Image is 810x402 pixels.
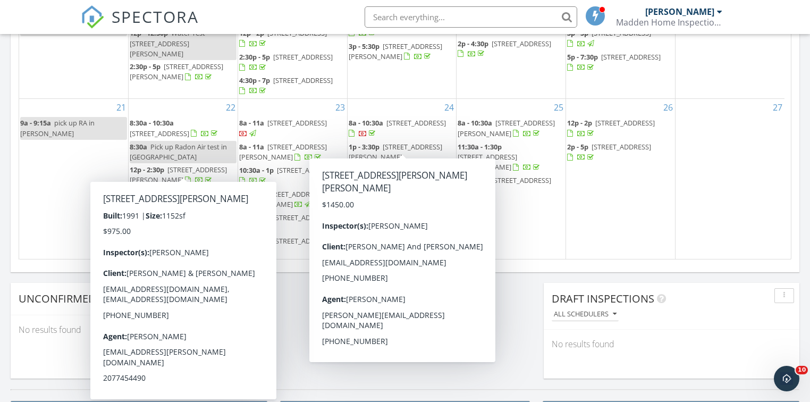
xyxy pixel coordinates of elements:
[130,61,237,83] a: 2:30p - 5p [STREET_ADDRESS][PERSON_NAME]
[349,40,455,63] a: 3p - 5:30p [STREET_ADDRESS][PERSON_NAME]
[239,76,333,95] a: 4:30p - 7p [STREET_ADDRESS]
[349,141,455,174] a: 1p - 3:30p [STREET_ADDRESS][PERSON_NAME][PERSON_NAME]
[112,5,199,28] span: SPECTORA
[277,165,336,175] span: [STREET_ADDRESS]
[239,165,274,175] span: 10:30a - 1p
[771,99,784,116] a: Go to September 27, 2025
[239,52,333,72] a: 2:30p - 5p [STREET_ADDRESS]
[458,175,551,195] a: 2p - 4:30p [STREET_ADDRESS]
[239,51,346,74] a: 2:30p - 5p [STREET_ADDRESS]
[567,52,661,72] a: 5p - 7:30p [STREET_ADDRESS]
[567,141,674,164] a: 2p - 5p [STREET_ADDRESS]
[19,291,96,306] span: Unconfirmed
[239,141,346,164] a: 8a - 11a [STREET_ADDRESS][PERSON_NAME]
[458,142,542,172] a: 11:30a - 1:30p [STREET_ADDRESS][PERSON_NAME]
[349,142,442,172] span: [STREET_ADDRESS][PERSON_NAME][PERSON_NAME]
[130,165,164,174] span: 12p - 2:30p
[458,141,564,174] a: 11:30a - 1:30p [STREET_ADDRESS][PERSON_NAME]
[239,165,336,185] a: 10:30a - 1p [STREET_ADDRESS]
[130,164,237,187] a: 12p - 2:30p [STREET_ADDRESS][PERSON_NAME]
[81,5,104,29] img: The Best Home Inspection Software - Spectora
[458,117,564,140] a: 8a - 10:30a [STREET_ADDRESS][PERSON_NAME]
[349,41,442,61] a: 3p - 5:30p [STREET_ADDRESS][PERSON_NAME]
[239,236,333,256] a: 4p - 6:30p [STREET_ADDRESS]
[130,189,223,208] a: 3p - 5:30p [STREET_ADDRESS][PERSON_NAME]
[661,99,675,116] a: Go to September 26, 2025
[130,118,220,138] a: 8:30a - 10:30a [STREET_ADDRESS]
[567,142,651,162] a: 2p - 5p [STREET_ADDRESS]
[458,152,517,172] span: [STREET_ADDRESS][PERSON_NAME]
[239,164,346,187] a: 10:30a - 1p [STREET_ADDRESS]
[567,118,655,138] a: 12p - 2p [STREET_ADDRESS]
[552,291,654,306] span: Draft Inspections
[130,189,161,198] span: 3p - 5:30p
[19,99,129,259] td: Go to September 21, 2025
[442,99,456,116] a: Go to September 24, 2025
[349,41,379,51] span: 3p - 5:30p
[567,28,651,48] a: 3p - 5p [STREET_ADDRESS]
[365,6,577,28] input: Search everything...
[595,118,655,128] span: [STREET_ADDRESS]
[383,175,442,185] span: [STREET_ADDRESS]
[239,189,260,199] span: 11:30a
[458,39,488,48] span: 2p - 4:30p
[130,165,227,185] a: 12p - 2:30p [STREET_ADDRESS][PERSON_NAME]
[239,236,270,246] span: 4p - 6:30p
[130,62,223,81] a: 2:30p - 5p [STREET_ADDRESS][PERSON_NAME]
[592,142,651,152] span: [STREET_ADDRESS]
[616,17,722,28] div: Madden Home Inspections
[20,118,95,138] span: pick up RA in [PERSON_NAME]
[239,142,264,152] span: 8a - 11a
[11,315,266,344] div: No results found
[349,18,446,37] a: 11:30a - 2p [STREET_ADDRESS]
[130,188,237,211] a: 3p - 5:30p [STREET_ADDRESS][PERSON_NAME]
[130,142,227,162] span: Pick up Radon Air test in [GEOGRAPHIC_DATA]
[239,74,346,97] a: 4:30p - 7p [STREET_ADDRESS]
[458,118,555,138] a: 8a - 10:30a [STREET_ADDRESS][PERSON_NAME]
[239,28,327,48] a: 12p - 2p [STREET_ADDRESS]
[130,62,223,81] span: [STREET_ADDRESS][PERSON_NAME]
[224,99,238,116] a: Go to September 22, 2025
[554,311,617,318] div: All schedulers
[239,189,323,209] span: [STREET_ADDRESS][PERSON_NAME]
[492,175,551,185] span: [STREET_ADDRESS]
[20,118,51,128] span: 9a - 9:15a
[567,52,598,62] span: 5p - 7:30p
[601,52,661,62] span: [STREET_ADDRESS]
[239,212,346,234] a: 1:30p - 4p [STREET_ADDRESS]
[349,118,383,128] span: 8a - 10:30a
[130,62,161,71] span: 2:30p - 5p
[273,213,333,222] span: [STREET_ADDRESS]
[130,28,205,58] span: Water Test [STREET_ADDRESS][PERSON_NAME]
[567,117,674,140] a: 12p - 2p [STREET_ADDRESS]
[552,307,619,322] button: All schedulers
[567,27,674,50] a: 3p - 5p [STREET_ADDRESS]
[130,165,227,185] span: [STREET_ADDRESS][PERSON_NAME]
[130,189,223,208] span: [STREET_ADDRESS][PERSON_NAME]
[273,236,333,246] span: [STREET_ADDRESS]
[544,330,799,358] div: No results found
[239,189,323,209] a: 11:30a [STREET_ADDRESS][PERSON_NAME]
[239,52,270,62] span: 2:30p - 5p
[130,129,189,138] span: [STREET_ADDRESS]
[796,366,808,374] span: 10
[645,6,714,17] div: [PERSON_NAME]
[239,76,270,85] span: 4:30p - 7p
[129,99,238,259] td: Go to September 22, 2025
[349,175,442,195] a: 4:30p - 7p [STREET_ADDRESS]
[567,142,588,152] span: 2p - 5p
[333,99,347,116] a: Go to September 23, 2025
[458,174,564,197] a: 2p - 4:30p [STREET_ADDRESS]
[458,38,564,61] a: 2p - 4:30p [STREET_ADDRESS]
[239,235,346,258] a: 4p - 6:30p [STREET_ADDRESS]
[458,39,551,58] a: 2p - 4:30p [STREET_ADDRESS]
[349,117,455,140] a: 8a - 10:30a [STREET_ADDRESS]
[273,76,333,85] span: [STREET_ADDRESS]
[114,99,128,116] a: Go to September 21, 2025
[239,213,333,232] a: 1:30p - 4p [STREET_ADDRESS]
[239,142,327,162] span: [STREET_ADDRESS][PERSON_NAME]
[567,51,674,74] a: 5p - 7:30p [STREET_ADDRESS]
[458,118,492,128] span: 8a - 10:30a
[349,142,379,152] span: 1p - 3:30p
[492,39,551,48] span: [STREET_ADDRESS]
